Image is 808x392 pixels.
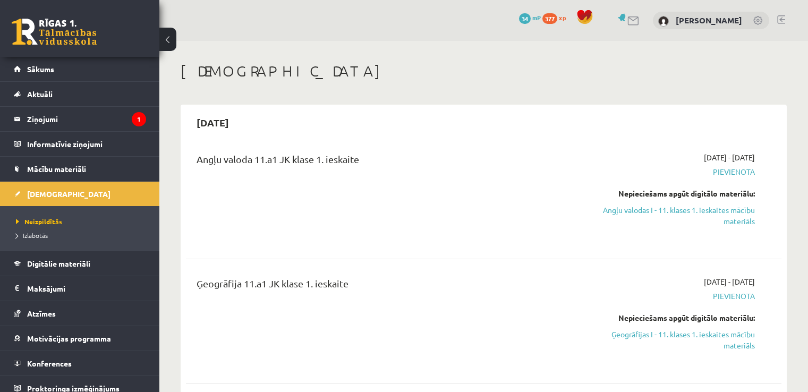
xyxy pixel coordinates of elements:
[16,231,149,240] a: Izlabotās
[16,217,149,226] a: Neizpildītās
[519,13,531,24] span: 34
[14,276,146,301] a: Maksājumi
[14,326,146,351] a: Motivācijas programma
[14,301,146,326] a: Atzīmes
[27,164,86,174] span: Mācību materiāli
[186,110,240,135] h2: [DATE]
[580,291,755,302] span: Pievienota
[580,166,755,177] span: Pievienota
[27,359,72,368] span: Konferences
[16,231,48,240] span: Izlabotās
[14,132,146,156] a: Informatīvie ziņojumi
[132,112,146,126] i: 1
[704,276,755,287] span: [DATE] - [DATE]
[27,276,146,301] legend: Maksājumi
[676,15,742,25] a: [PERSON_NAME]
[14,182,146,206] a: [DEMOGRAPHIC_DATA]
[658,16,669,27] img: Raivo Aleksis Bušs
[14,57,146,81] a: Sākums
[27,309,56,318] span: Atzīmes
[14,157,146,181] a: Mācību materiāli
[14,82,146,106] a: Aktuāli
[704,152,755,163] span: [DATE] - [DATE]
[580,188,755,199] div: Nepieciešams apgūt digitālo materiālu:
[181,62,787,80] h1: [DEMOGRAPHIC_DATA]
[542,13,571,22] a: 377 xp
[27,334,111,343] span: Motivācijas programma
[532,13,541,22] span: mP
[559,13,566,22] span: xp
[542,13,557,24] span: 377
[16,217,62,226] span: Neizpildītās
[580,312,755,323] div: Nepieciešams apgūt digitālo materiālu:
[14,107,146,131] a: Ziņojumi1
[580,204,755,227] a: Angļu valodas I - 11. klases 1. ieskaites mācību materiāls
[580,329,755,351] a: Ģeogrāfijas I - 11. klases 1. ieskaites mācību materiāls
[12,19,97,45] a: Rīgas 1. Tālmācības vidusskola
[14,251,146,276] a: Digitālie materiāli
[27,64,54,74] span: Sākums
[27,259,90,268] span: Digitālie materiāli
[27,107,146,131] legend: Ziņojumi
[197,152,564,172] div: Angļu valoda 11.a1 JK klase 1. ieskaite
[27,132,146,156] legend: Informatīvie ziņojumi
[14,351,146,376] a: Konferences
[519,13,541,22] a: 34 mP
[27,89,53,99] span: Aktuāli
[27,189,110,199] span: [DEMOGRAPHIC_DATA]
[197,276,564,296] div: Ģeogrāfija 11.a1 JK klase 1. ieskaite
